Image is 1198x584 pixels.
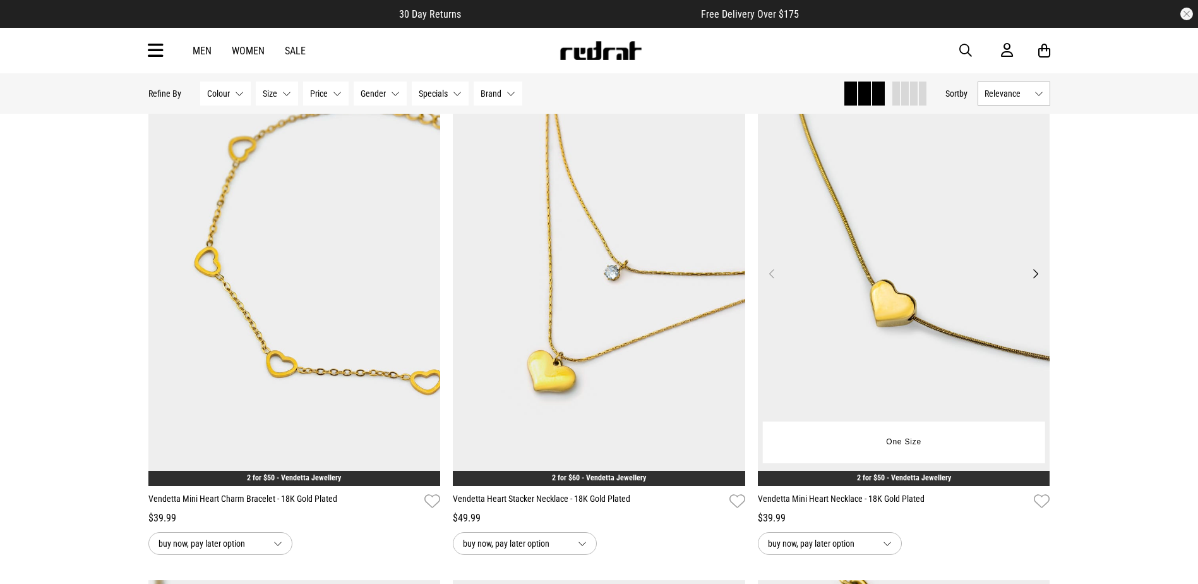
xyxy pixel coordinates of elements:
[758,511,1050,526] div: $39.99
[453,511,745,526] div: $49.99
[148,532,292,555] button: buy now, pay later option
[758,492,1029,511] a: Vendetta Mini Heart Necklace - 18K Gold Plated
[148,492,420,511] a: Vendetta Mini Heart Charm Bracelet - 18K Gold Plated
[453,76,745,486] img: Vendetta Heart Stacker Necklace - 18k Gold Plated in Gold
[263,88,277,99] span: Size
[453,492,724,511] a: Vendetta Heart Stacker Necklace - 18K Gold Plated
[354,82,407,106] button: Gender
[207,88,230,99] span: Colour
[463,536,568,551] span: buy now, pay later option
[193,45,212,57] a: Men
[10,5,48,43] button: Open LiveChat chat widget
[159,536,263,551] span: buy now, pay later option
[285,45,306,57] a: Sale
[552,473,646,482] a: 2 for $60 - Vendetta Jewellery
[758,76,1050,486] img: Vendetta Mini Heart Necklace - 18k Gold Plated in Gold
[148,76,441,486] img: Vendetta Mini Heart Charm Bracelet - 18k Gold Plated in Gold
[877,431,931,454] button: One Size
[256,82,298,106] button: Size
[481,88,501,99] span: Brand
[764,266,780,281] button: Previous
[247,473,341,482] a: 2 for $50 - Vendetta Jewellery
[148,511,441,526] div: $39.99
[701,8,799,20] span: Free Delivery Over $175
[978,82,1050,106] button: Relevance
[361,88,386,99] span: Gender
[200,82,251,106] button: Colour
[945,86,967,101] button: Sortby
[303,82,349,106] button: Price
[1027,266,1043,281] button: Next
[412,82,469,106] button: Specials
[399,8,461,20] span: 30 Day Returns
[559,41,642,60] img: Redrat logo
[758,532,902,555] button: buy now, pay later option
[959,88,967,99] span: by
[148,88,181,99] p: Refine By
[310,88,328,99] span: Price
[453,532,597,555] button: buy now, pay later option
[985,88,1029,99] span: Relevance
[474,82,522,106] button: Brand
[232,45,265,57] a: Women
[768,536,873,551] span: buy now, pay later option
[857,473,951,482] a: 2 for $50 - Vendetta Jewellery
[419,88,448,99] span: Specials
[486,8,676,20] iframe: Customer reviews powered by Trustpilot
